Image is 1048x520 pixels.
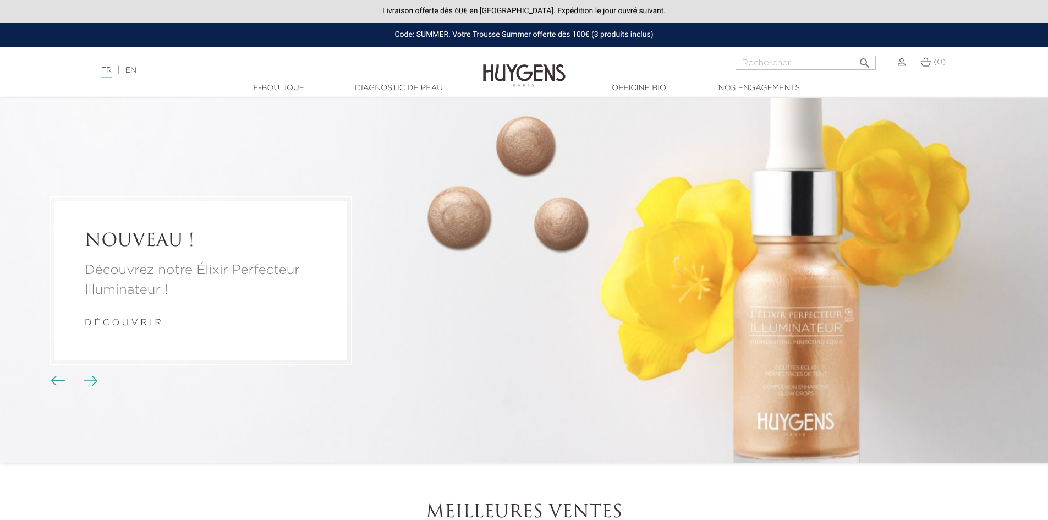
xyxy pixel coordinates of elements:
a: Diagnostic de peau [344,83,454,94]
div: | [96,64,429,77]
a: E-Boutique [224,83,334,94]
a: FR [101,67,112,78]
a: NOUVEAU ! [85,231,317,252]
img: Huygens [483,46,566,89]
button:  [855,52,875,67]
a: d é c o u v r i r [85,319,161,327]
div: Boutons du carrousel [55,373,91,390]
input: Rechercher [736,56,876,70]
a: EN [125,67,136,74]
a: Officine Bio [584,83,694,94]
i:  [858,53,871,67]
span: (0) [934,58,946,66]
a: Découvrez notre Élixir Perfecteur Illuminateur ! [85,260,317,300]
a: Nos engagements [704,83,814,94]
